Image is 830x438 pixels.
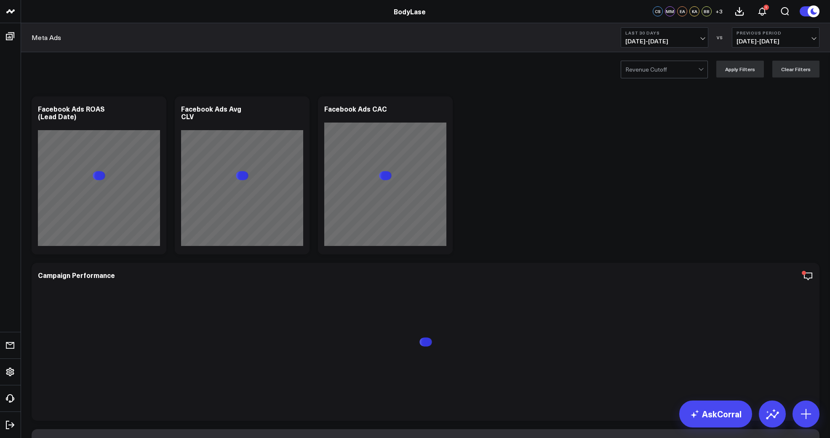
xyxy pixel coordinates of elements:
[625,38,704,45] span: [DATE] - [DATE]
[689,6,699,16] div: KA
[621,27,708,48] button: Last 30 Days[DATE]-[DATE]
[702,6,712,16] div: BB
[677,6,687,16] div: EA
[38,270,115,280] div: Campaign Performance
[394,7,426,16] a: BodyLase
[679,401,752,427] a: AskCorral
[665,6,675,16] div: MM
[716,61,764,77] button: Apply Filters
[625,30,704,35] b: Last 30 Days
[737,30,815,35] b: Previous Period
[714,6,724,16] button: +3
[713,35,728,40] div: VS
[38,104,105,121] div: Facebook Ads ROAS (Lead Date)
[763,5,769,10] div: 1
[653,6,663,16] div: CS
[772,61,819,77] button: Clear Filters
[737,38,815,45] span: [DATE] - [DATE]
[715,8,723,14] span: + 3
[32,33,61,42] a: Meta Ads
[732,27,819,48] button: Previous Period[DATE]-[DATE]
[181,104,241,121] div: Facebook Ads Avg CLV
[324,104,387,113] div: Facebook Ads CAC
